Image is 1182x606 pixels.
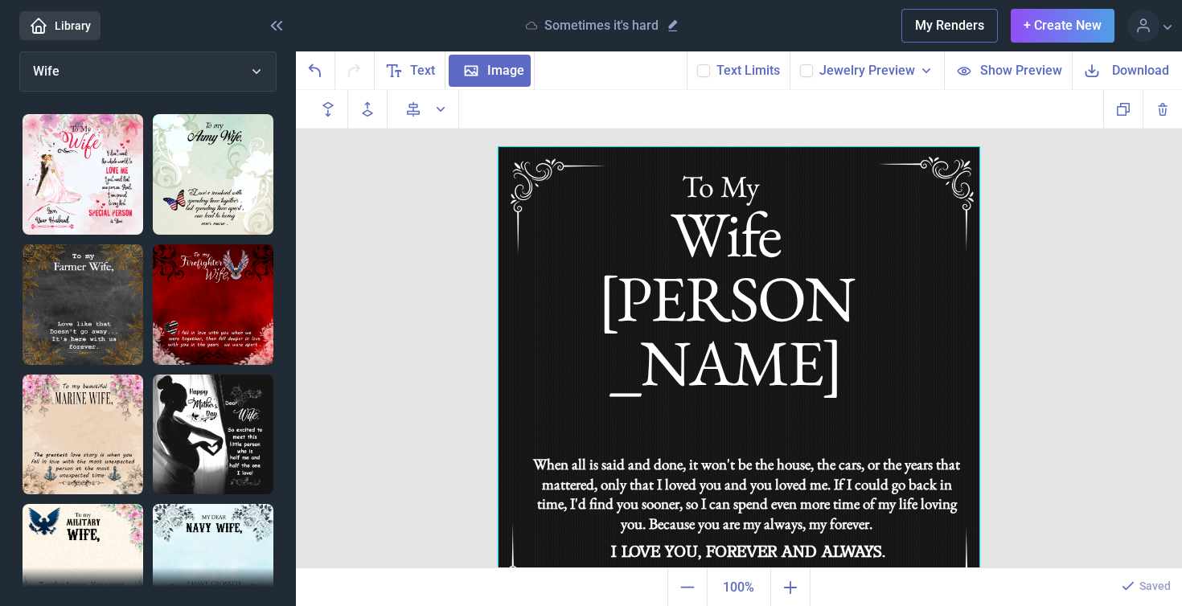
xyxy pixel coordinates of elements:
[445,51,535,89] button: Image
[1072,51,1182,89] button: Download
[667,568,707,606] button: Zoom out
[153,114,273,235] img: Army wife
[348,90,388,129] button: Forwards
[23,244,143,365] img: Farmer wife
[1139,578,1171,594] p: Saved
[819,61,934,80] button: Jewelry Preview
[309,90,348,129] button: Backwards
[649,171,794,203] div: To My
[944,51,1072,89] button: Show Preview
[19,11,101,40] a: Library
[711,571,767,604] span: 100%
[296,51,335,89] button: Undo
[153,244,273,365] img: Firefighter wife
[819,61,915,80] span: Jewelry Preview
[771,568,811,606] button: Zoom in
[1011,9,1114,43] button: + Create New
[1143,90,1182,128] button: Delete
[716,61,780,80] button: Text Limits
[527,455,967,538] div: To enrich screen reader interactions, please activate Accessibility in Grammarly extension settings
[394,90,459,129] button: Align to page
[153,375,273,495] img: Meet little person
[410,61,435,80] span: Text
[33,63,60,79] span: Wife
[487,61,524,80] span: Image
[568,539,929,571] div: I LOVE YOU, FOREVER AND ALWAYS.
[335,51,375,89] button: Redo
[544,18,659,34] p: Sometimes it's hard
[707,568,771,606] button: Actual size
[980,61,1062,80] span: Show Preview
[23,114,143,235] img: To My Wife
[23,375,143,495] img: Marine wife
[901,9,998,43] button: My Renders
[19,51,277,92] button: Wife
[1103,90,1143,128] button: Copy
[597,202,855,268] div: Wife [PERSON_NAME]
[375,51,445,89] button: Text
[1112,61,1169,80] span: Download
